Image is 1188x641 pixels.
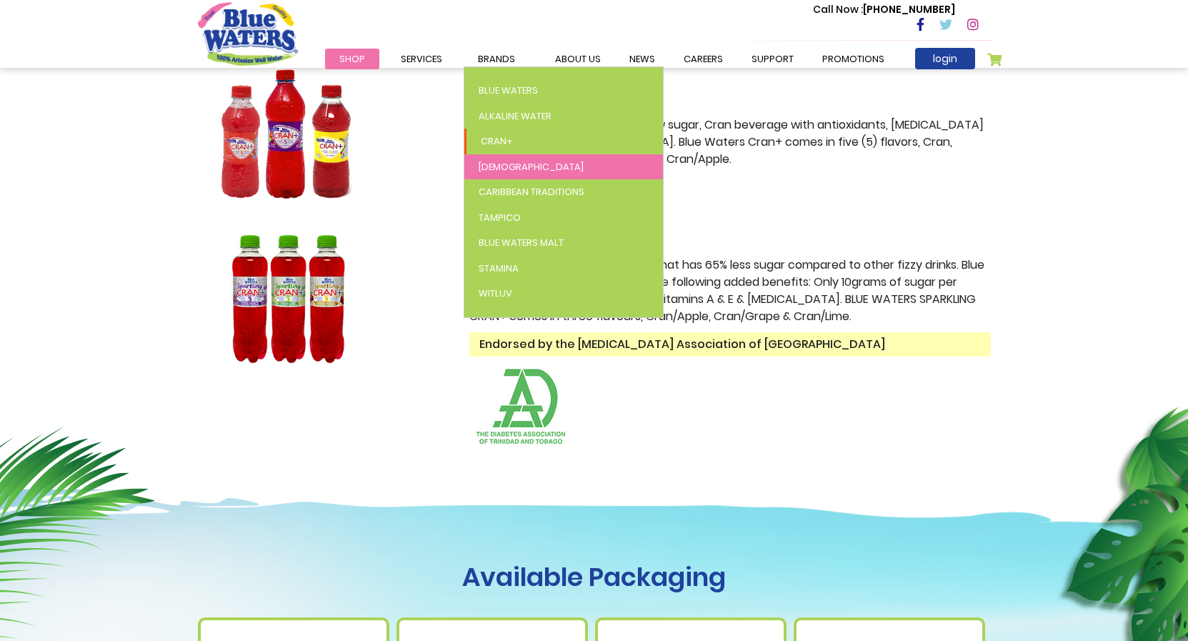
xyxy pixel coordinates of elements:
[479,84,538,97] span: Blue Waters
[808,49,899,69] a: Promotions
[737,49,808,69] a: support
[479,109,551,123] span: Alkaline Water
[198,562,991,592] h1: Available Packaging
[469,332,991,357] span: Endorsed by the [MEDICAL_DATA] Association of [GEOGRAPHIC_DATA]
[479,211,521,224] span: Tampico
[813,2,955,17] p: [PHONE_NUMBER]
[469,257,991,325] p: A carbonated flavored beverage that has 65% less sugar compared to other fizzy drinks. Blue Water...
[479,262,519,275] span: Stamina
[401,52,442,66] span: Services
[469,94,991,109] h3: Blue Waters Cran+
[479,185,584,199] span: Caribbean Traditions
[198,2,298,65] a: store logo
[479,236,564,249] span: Blue Waters Malt
[469,234,991,249] h3: Blue Waters Sparkling Cran+
[481,134,513,148] span: Cran+
[479,287,512,300] span: WitLuv
[915,48,975,69] a: login
[479,160,584,174] span: [DEMOGRAPHIC_DATA]
[339,52,365,66] span: Shop
[615,49,669,69] a: News
[478,52,515,66] span: Brands
[469,116,991,168] p: A naturally flavored, low calorie, low sugar, Cran beverage with antioxidants, [MEDICAL_DATA] and...
[541,49,615,69] a: about us
[198,234,377,364] img: Sparkling Cran 330ml
[669,49,737,69] a: careers
[813,2,863,16] span: Call Now :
